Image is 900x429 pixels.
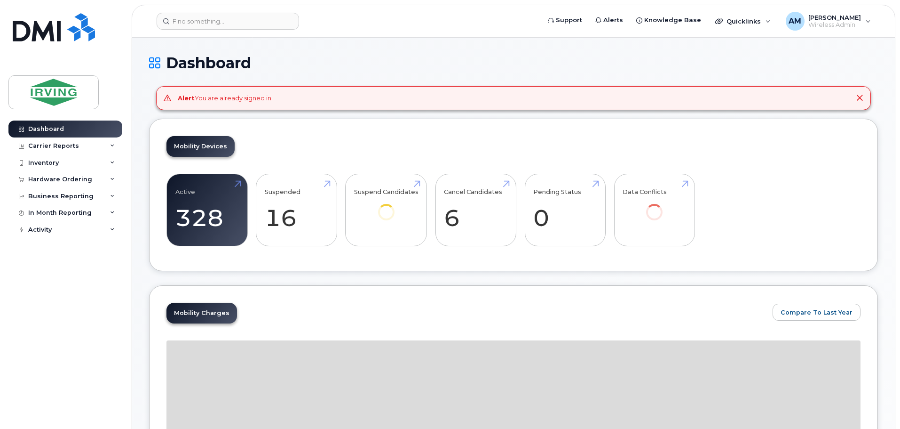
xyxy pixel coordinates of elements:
[354,179,418,233] a: Suspend Candidates
[623,179,686,233] a: Data Conflicts
[178,94,273,103] div: You are already signed in.
[444,179,507,241] a: Cancel Candidates 6
[773,304,861,321] button: Compare To Last Year
[175,179,239,241] a: Active 328
[781,308,853,317] span: Compare To Last Year
[149,55,878,71] h1: Dashboard
[265,179,328,241] a: Suspended 16
[166,303,237,324] a: Mobility Charges
[166,136,235,157] a: Mobility Devices
[178,94,195,102] strong: Alert
[533,179,597,241] a: Pending Status 0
